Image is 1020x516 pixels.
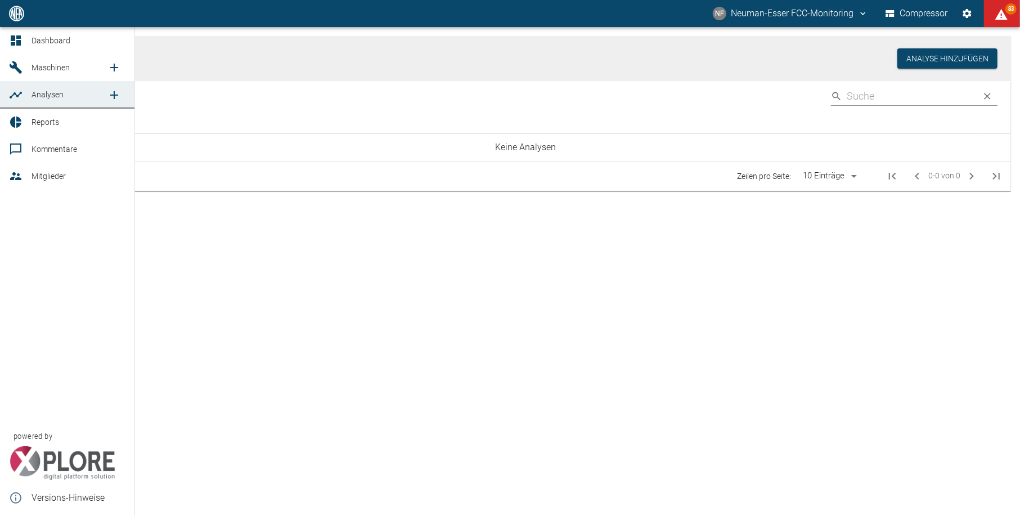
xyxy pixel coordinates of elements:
[32,118,59,127] span: Reports
[883,3,950,24] button: Compressor
[711,3,870,24] button: fcc-monitoring@neuman-esser.com
[41,134,1011,161] td: Keine Analysen
[906,165,928,187] span: Vorherige Seite
[32,145,77,154] span: Kommentare
[50,50,897,68] h1: Analysen
[928,169,960,182] span: 0-0 von 0
[713,7,726,20] div: NF
[960,165,983,187] span: Nächste Seite
[32,90,64,99] span: Analysen
[103,84,125,106] a: new /analyses/list/0
[879,163,906,190] span: Erste Seite
[737,170,791,182] p: Zeilen pro Seite:
[1005,3,1017,15] span: 83
[897,48,997,69] button: Analyse hinzufügen
[32,172,66,181] span: Mitglieder
[957,3,977,24] button: Einstellungen
[103,56,125,79] a: new /machines
[8,6,25,21] img: logo
[831,91,842,102] svg: Suche
[32,36,70,45] span: Dashboard
[50,116,975,130] div: Titel
[9,446,115,480] img: Xplore Logo
[32,491,125,505] span: Versions-Hinweise
[847,87,973,106] input: Search
[14,431,52,442] span: powered by
[32,63,70,72] span: Maschinen
[983,163,1010,190] span: Letzte Seite
[800,170,847,182] div: 10 Einträge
